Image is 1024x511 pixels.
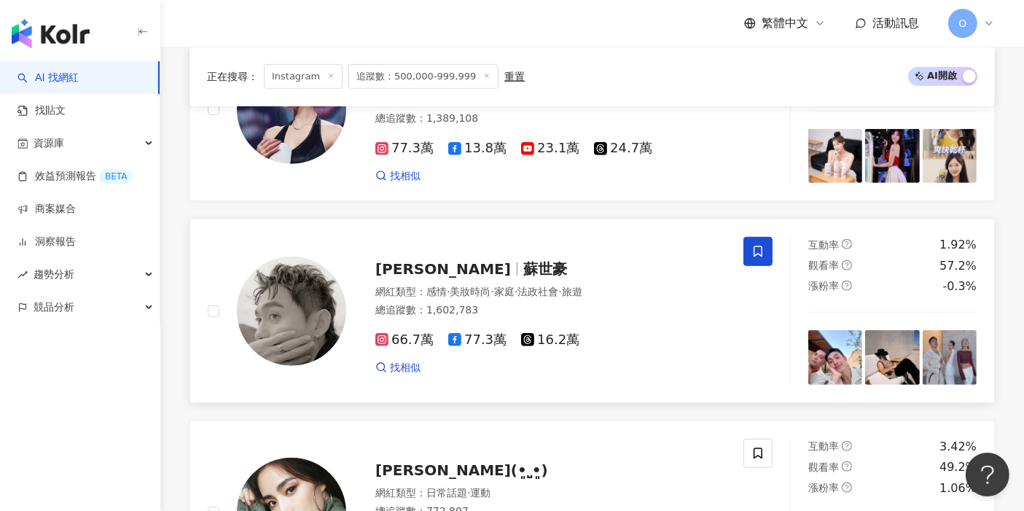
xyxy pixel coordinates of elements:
a: 效益預測報告BETA [17,169,133,184]
span: 77.3萬 [448,332,507,348]
div: 重置 [504,71,525,82]
div: 57.2% [939,258,977,274]
span: rise [17,270,28,280]
span: 找相似 [390,169,421,184]
img: post-image [808,330,862,384]
span: 漲粉率 [808,280,839,292]
img: post-image [865,129,919,183]
a: 洞察報告 [17,235,76,249]
span: question-circle [842,239,852,249]
span: 家庭 [494,286,515,297]
span: · [515,286,517,297]
span: 觀看率 [808,461,839,473]
div: 總追蹤數 ： 1,602,783 [375,303,726,318]
span: 66.7萬 [375,332,434,348]
span: 趨勢分析 [34,258,74,291]
span: 13.8萬 [448,141,507,156]
span: [PERSON_NAME] [375,260,511,278]
span: 感情 [426,286,447,297]
div: 3.42% [939,439,977,455]
a: 商案媒合 [17,202,76,217]
span: [PERSON_NAME](•͈˽•͈) [375,461,548,479]
a: 找相似 [375,169,421,184]
img: post-image [865,330,919,384]
img: KOL Avatar [237,55,346,164]
span: 繁體中文 [762,15,808,31]
span: Instagram [264,64,343,89]
span: 23.1萬 [521,141,579,156]
span: 觀看率 [808,260,839,271]
span: 資源庫 [34,127,64,160]
img: post-image [808,129,862,183]
span: · [558,286,561,297]
span: question-circle [842,483,852,493]
iframe: Help Scout Beacon - Open [966,453,1009,496]
span: 日常話題 [426,487,467,499]
a: KOL Avatar[PERSON_NAME]蘇世豪網紅類型：感情·美妝時尚·家庭·法政社會·旅遊總追蹤數：1,602,78366.7萬77.3萬16.2萬找相似互動率question-circ... [189,219,995,403]
div: 1.06% [939,480,977,496]
span: 16.2萬 [521,332,579,348]
img: post-image [923,129,977,183]
span: 旅遊 [562,286,582,297]
span: 美妝時尚 [450,286,490,297]
div: 網紅類型 ： [375,285,726,300]
a: searchAI 找網紅 [17,71,79,85]
span: 找相似 [390,361,421,375]
span: 正在搜尋 ： [207,71,258,82]
img: KOL Avatar [237,257,346,366]
div: 網紅類型 ： [375,486,726,501]
img: post-image [923,330,977,384]
span: question-circle [842,260,852,270]
span: 活動訊息 [872,16,919,30]
span: question-circle [842,441,852,451]
div: 1.92% [939,237,977,253]
span: question-circle [842,281,852,291]
span: 運動 [470,487,490,499]
img: logo [12,19,90,48]
span: 互動率 [808,440,839,452]
span: 互動率 [808,239,839,251]
span: · [447,286,450,297]
a: KOL Avatarwlgus2qh[PERSON_NAME][PERSON_NAME]網紅類型：藝術與娛樂·日常話題·運動·交通工具總追蹤數：1,389,10877.3萬13.8萬23.1萬2... [189,17,995,201]
span: 24.7萬 [594,141,652,156]
span: 77.3萬 [375,141,434,156]
div: 49.2% [939,459,977,475]
a: 找相似 [375,361,421,375]
span: question-circle [842,461,852,472]
span: O [958,15,966,31]
span: · [490,286,493,297]
a: 找貼文 [17,104,66,118]
span: 法政社會 [517,286,558,297]
span: 追蹤數：500,000-999,999 [348,64,499,89]
span: 蘇世豪 [523,260,567,278]
span: · [467,487,470,499]
div: -0.3% [943,278,977,294]
span: 競品分析 [34,291,74,324]
div: 總追蹤數 ： 1,389,108 [375,112,726,126]
span: 漲粉率 [808,482,839,494]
